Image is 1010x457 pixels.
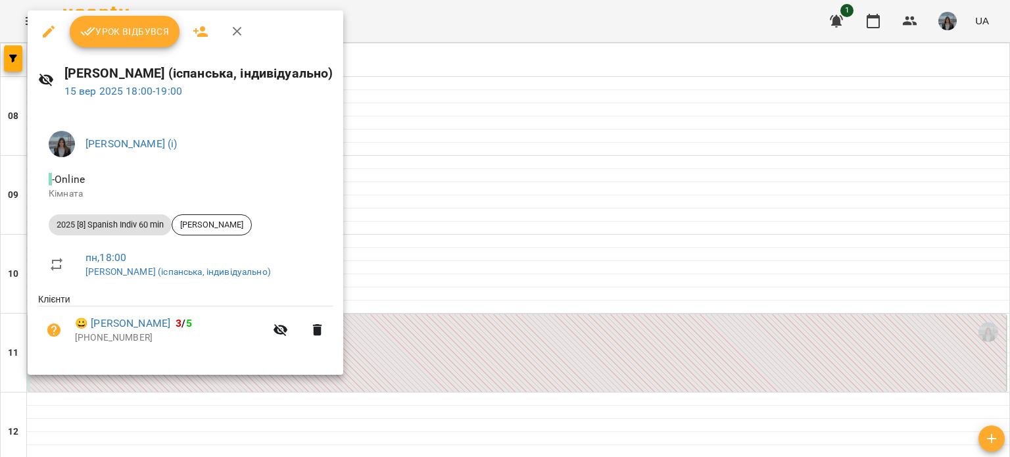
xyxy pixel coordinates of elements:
p: Кімната [49,187,322,201]
p: [PHONE_NUMBER] [75,331,265,345]
a: пн , 18:00 [85,251,126,264]
h6: [PERSON_NAME] (іспанська, індивідуально) [64,63,333,84]
ul: Клієнти [38,293,333,358]
span: 2025 [8] Spanish Indiv 60 min [49,219,172,231]
span: 5 [186,317,192,329]
button: Урок відбувся [70,16,180,47]
span: - Online [49,173,87,185]
a: [PERSON_NAME] (іспанська, індивідуально) [85,266,271,277]
b: / [176,317,191,329]
a: [PERSON_NAME] (і) [85,137,178,150]
a: 15 вер 2025 18:00-19:00 [64,85,182,97]
span: [PERSON_NAME] [172,219,251,231]
span: 3 [176,317,181,329]
div: [PERSON_NAME] [172,214,252,235]
a: 😀 [PERSON_NAME] [75,316,170,331]
span: Урок відбувся [80,24,170,39]
button: Візит ще не сплачено. Додати оплату? [38,314,70,346]
img: 5016bfd3fcb89ecb1154f9e8b701e3c2.jpg [49,131,75,157]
